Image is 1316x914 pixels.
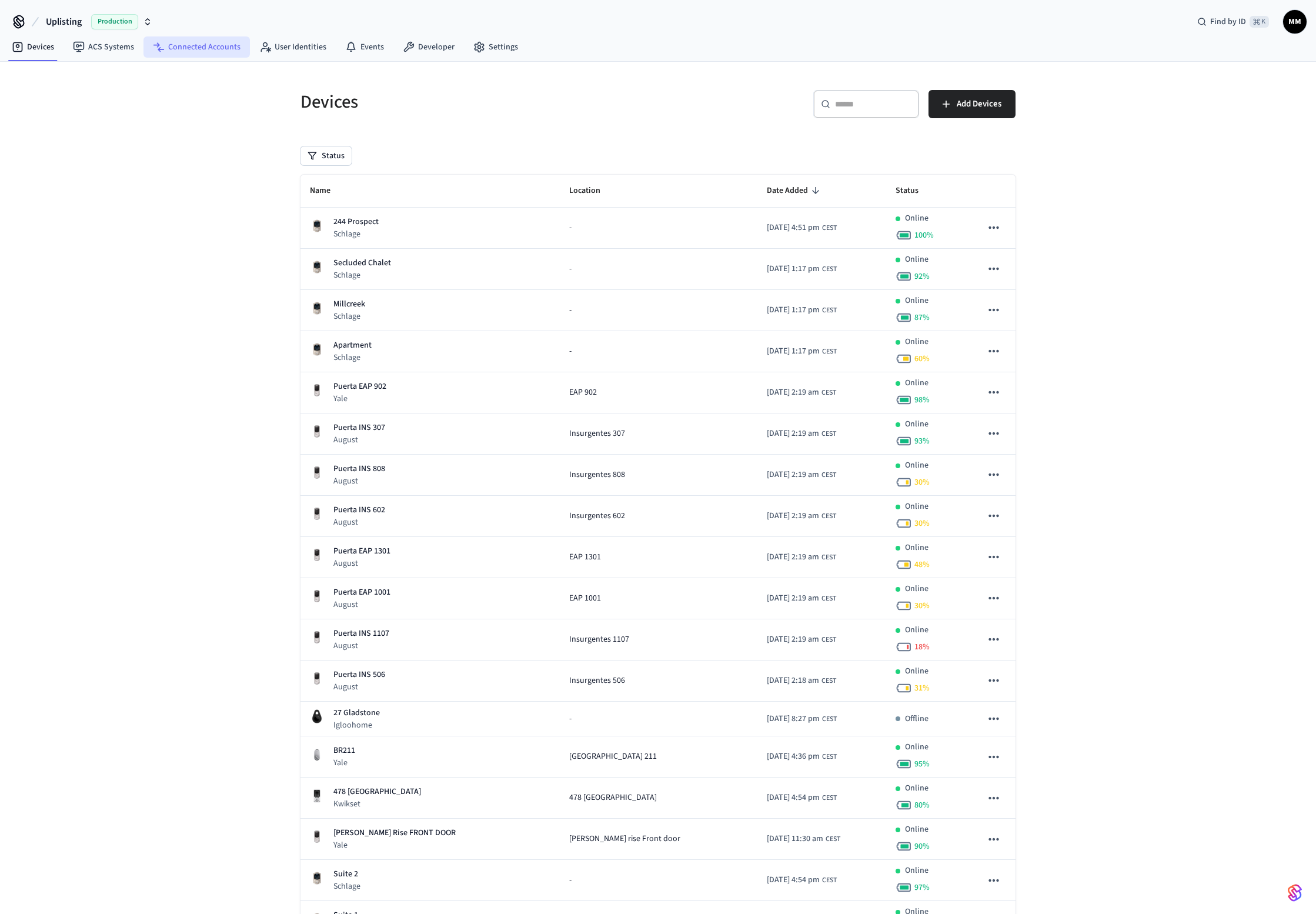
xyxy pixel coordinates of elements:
img: Yale Assure Touchscreen Wifi Smart Lock, Satin Nickel, Front [310,548,324,562]
a: Developer [393,36,464,58]
p: Yale [333,393,386,405]
span: [DATE] 2:19 am [767,428,819,440]
p: Online [905,542,928,554]
p: Apartment [333,339,372,352]
div: Europe/Madrid [767,304,837,316]
div: Europe/Madrid [767,345,837,358]
img: Schlage Sense Smart Deadbolt with Camelot Trim, Front [310,301,324,315]
p: Schlage [333,311,365,322]
p: 27 Gladstone [333,707,380,719]
h5: Devices [300,90,651,114]
p: Puerta INS 1107 [333,628,389,640]
p: Puerta EAP 902 [333,381,386,393]
span: [DATE] 1:17 pm [767,263,820,275]
span: CEST [822,305,837,316]
div: Europe/Madrid [767,222,837,234]
span: EAP 902 [569,386,597,399]
p: Online [905,336,928,348]
div: Europe/Madrid [767,469,836,481]
p: Online [905,459,928,472]
span: 97 % [914,882,930,893]
a: Connected Accounts [143,36,250,58]
p: August [333,599,390,611]
span: CEST [821,676,836,686]
span: - [569,874,572,886]
span: 80 % [914,799,930,811]
span: Insurgentes 808 [569,469,625,481]
p: Millcreek [333,298,365,311]
span: [DATE] 2:19 am [767,386,819,399]
span: [DATE] 2:19 am [767,551,819,563]
span: EAP 1001 [569,592,601,605]
p: Schlage [333,228,379,240]
p: Online [905,741,928,753]
p: August [333,475,385,487]
span: MM [1284,11,1305,32]
a: Settings [464,36,527,58]
div: Europe/Madrid [767,675,836,687]
span: - [569,263,572,275]
span: [DATE] 2:19 am [767,592,819,605]
button: Add Devices [928,90,1016,118]
span: 18 % [914,641,930,653]
p: Puerta INS 506 [333,669,385,681]
a: Devices [2,36,64,58]
span: - [569,222,572,234]
p: Igloohome [333,719,380,731]
p: August [333,558,390,569]
p: [PERSON_NAME] Rise FRONT DOOR [333,827,456,839]
p: Online [905,295,928,307]
p: August [333,434,385,446]
span: [DATE] 8:27 pm [767,713,820,725]
span: 30 % [914,600,930,612]
p: Online [905,665,928,678]
span: Uplisting [46,15,82,29]
span: 90 % [914,840,930,852]
span: CEST [821,552,836,563]
span: - [569,713,572,725]
img: Schlage Sense Smart Deadbolt with Camelot Trim, Front [310,219,324,233]
img: Schlage Sense Smart Deadbolt with Camelot Trim, Front [310,260,324,274]
span: [DATE] 1:17 pm [767,304,820,316]
span: 31 % [914,682,930,694]
span: Find by ID [1210,16,1246,28]
span: 30 % [914,476,930,488]
span: [DATE] 2:19 am [767,469,819,481]
p: Online [905,624,928,636]
span: Insurgentes 506 [569,675,625,687]
p: Online [905,865,928,877]
div: Europe/Madrid [767,428,836,440]
img: Yale Assure Touchscreen Wifi Smart Lock, Satin Nickel, Front [310,466,324,480]
span: [DATE] 2:19 am [767,510,819,522]
p: 478 [GEOGRAPHIC_DATA] [333,786,421,798]
span: [DATE] 4:36 pm [767,750,820,763]
p: August [333,640,389,652]
p: Online [905,823,928,836]
p: Puerta INS 808 [333,463,385,475]
span: Location [569,182,616,200]
img: Yale Assure Touchscreen Wifi Smart Lock, Satin Nickel, Front [310,631,324,645]
span: CEST [821,635,836,645]
p: Online [905,253,928,266]
p: Online [905,377,928,389]
img: Yale Assure Touchscreen Wifi Smart Lock, Satin Nickel, Front [310,425,324,439]
span: CEST [822,875,837,886]
span: CEST [822,346,837,357]
img: Yale Assure Touchscreen Wifi Smart Lock, Satin Nickel, Front [310,672,324,686]
span: ⌘ K [1250,16,1269,28]
span: CEST [821,388,836,398]
span: 48 % [914,559,930,571]
div: Europe/Madrid [767,713,837,725]
span: 98 % [914,394,930,406]
span: CEST [822,264,837,275]
span: CEST [822,223,837,233]
p: Puerta INS 307 [333,422,385,434]
span: Production [91,14,138,29]
span: CEST [822,752,837,762]
span: [DATE] 2:19 am [767,633,819,646]
span: 100 % [914,229,934,241]
span: 30 % [914,518,930,529]
span: 60 % [914,353,930,365]
p: Online [905,501,928,513]
div: Europe/Madrid [767,792,837,804]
